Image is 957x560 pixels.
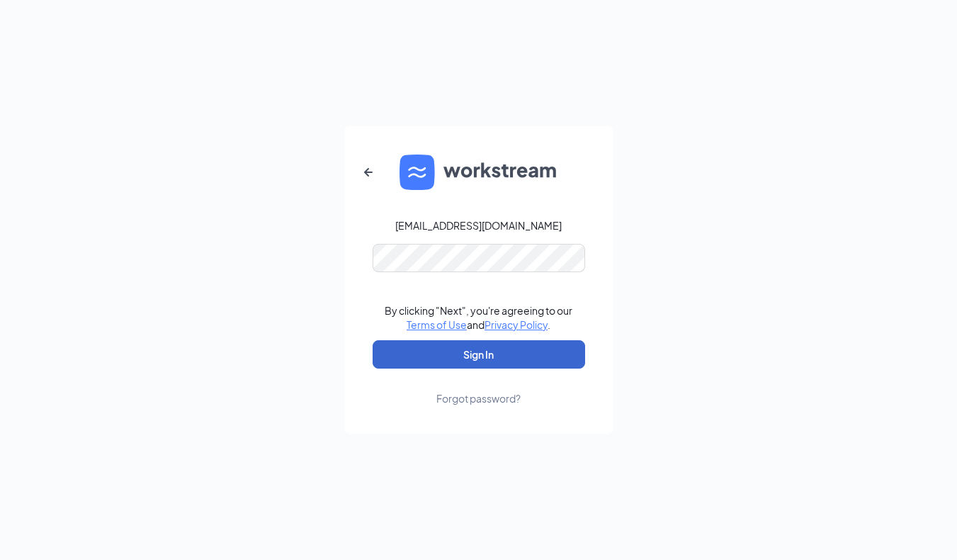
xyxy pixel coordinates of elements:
button: ArrowLeftNew [351,155,385,189]
div: By clicking "Next", you're agreeing to our and . [385,303,572,332]
button: Sign In [373,340,585,369]
a: Privacy Policy [485,318,548,331]
div: [EMAIL_ADDRESS][DOMAIN_NAME] [395,218,562,233]
img: WS logo and Workstream text [400,155,558,190]
div: Forgot password? [436,391,521,405]
a: Terms of Use [407,318,467,331]
svg: ArrowLeftNew [360,164,377,181]
a: Forgot password? [436,369,521,405]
